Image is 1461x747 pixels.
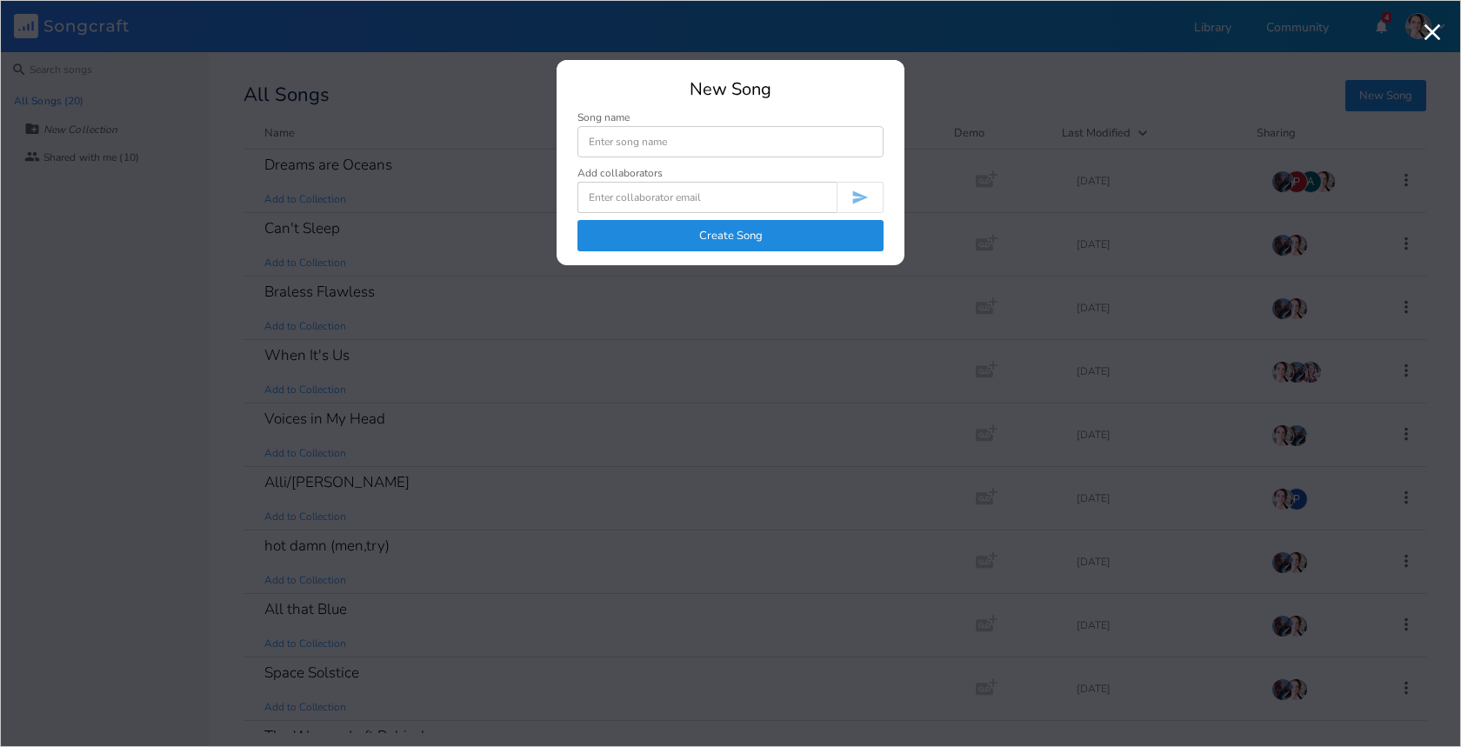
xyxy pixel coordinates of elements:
[837,182,884,213] button: Invite
[577,182,837,213] input: Enter collaborator email
[577,126,884,157] input: Enter song name
[577,81,884,98] div: New Song
[577,168,663,178] div: Add collaborators
[577,220,884,251] button: Create Song
[577,112,884,123] div: Song name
